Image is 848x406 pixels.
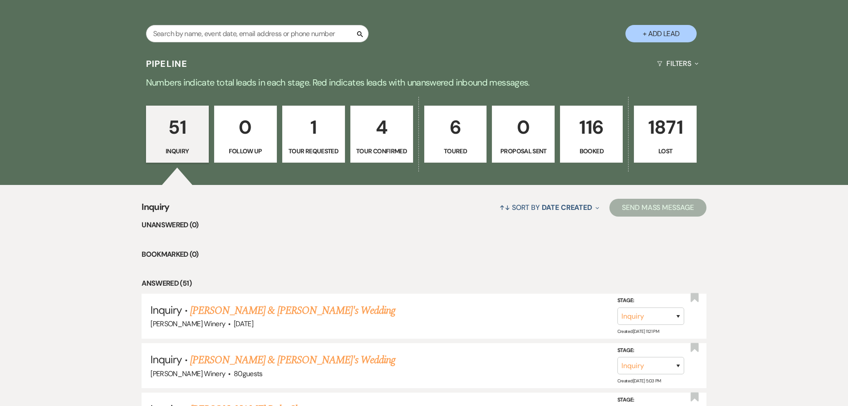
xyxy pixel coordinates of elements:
[282,106,345,163] a: 1Tour Requested
[640,146,691,156] p: Lost
[190,303,396,319] a: [PERSON_NAME] & [PERSON_NAME]'s Wedding
[617,296,684,306] label: Stage:
[288,146,339,156] p: Tour Requested
[146,57,188,70] h3: Pipeline
[350,106,413,163] a: 4Tour Confirmed
[150,369,225,378] span: [PERSON_NAME] Winery
[152,146,203,156] p: Inquiry
[150,319,225,328] span: [PERSON_NAME] Winery
[498,112,549,142] p: 0
[566,112,617,142] p: 116
[142,200,170,219] span: Inquiry
[234,369,263,378] span: 80 guests
[496,196,603,219] button: Sort By Date Created
[492,106,555,163] a: 0Proposal Sent
[430,146,481,156] p: Toured
[634,106,697,163] a: 1871Lost
[150,353,182,366] span: Inquiry
[566,146,617,156] p: Booked
[146,106,209,163] a: 51Inquiry
[214,106,277,163] a: 0Follow Up
[146,25,369,42] input: Search by name, event date, email address or phone number
[617,328,659,334] span: Created: [DATE] 11:21 PM
[356,112,407,142] p: 4
[356,146,407,156] p: Tour Confirmed
[617,395,684,405] label: Stage:
[653,52,702,75] button: Filters
[220,146,271,156] p: Follow Up
[609,199,706,217] button: Send Mass Message
[498,146,549,156] p: Proposal Sent
[150,303,182,317] span: Inquiry
[104,75,745,90] p: Numbers indicate total leads in each stage. Red indicates leads with unanswered inbound messages.
[617,346,684,356] label: Stage:
[142,278,706,289] li: Answered (51)
[640,112,691,142] p: 1871
[499,203,510,212] span: ↑↓
[234,319,253,328] span: [DATE]
[560,106,623,163] a: 116Booked
[190,352,396,368] a: [PERSON_NAME] & [PERSON_NAME]'s Wedding
[542,203,592,212] span: Date Created
[617,378,661,384] span: Created: [DATE] 5:03 PM
[430,112,481,142] p: 6
[288,112,339,142] p: 1
[152,112,203,142] p: 51
[142,219,706,231] li: Unanswered (0)
[220,112,271,142] p: 0
[424,106,487,163] a: 6Toured
[625,25,697,42] button: + Add Lead
[142,249,706,260] li: Bookmarked (0)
